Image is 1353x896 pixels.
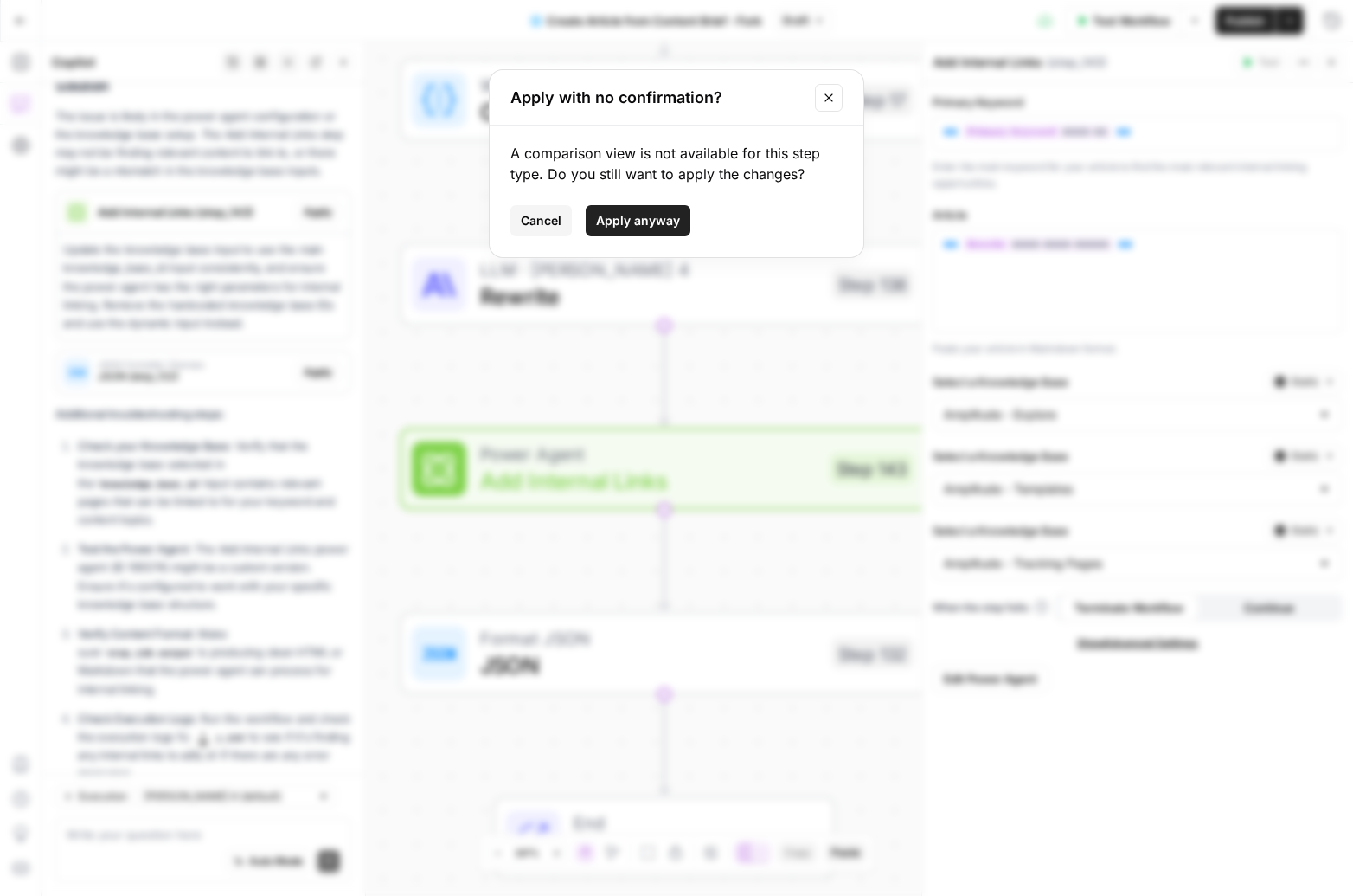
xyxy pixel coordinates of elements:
[510,86,805,110] h2: Apply with no confirmation?
[586,205,690,236] button: Apply anyway
[510,143,843,184] div: A comparison view is not available for this step type. Do you still want to apply the changes?
[596,212,680,229] span: Apply anyway
[815,84,843,112] button: Close modal
[521,212,561,229] span: Cancel
[510,205,572,236] button: Cancel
